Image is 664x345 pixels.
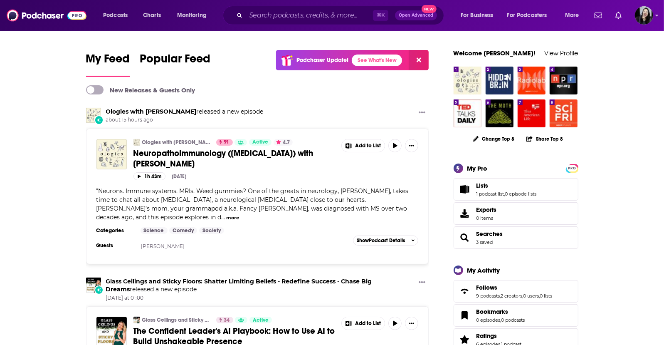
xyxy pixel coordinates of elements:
span: For Business [461,10,494,21]
button: open menu [97,9,138,22]
span: Bookmarks [454,304,578,327]
a: Show notifications dropdown [591,8,605,22]
a: Comedy [169,227,197,234]
span: New [422,5,437,13]
a: Charts [138,9,166,22]
span: Searches [476,230,503,238]
h3: Categories [96,227,134,234]
button: 4.7 [274,139,293,146]
button: open menu [455,9,504,22]
div: [DATE] [172,174,187,179]
span: For Podcasters [507,10,547,21]
a: [PERSON_NAME] [141,243,185,249]
a: 3 saved [476,239,493,245]
span: Ratings [476,332,497,340]
a: 34 [216,317,233,323]
button: more [226,214,239,221]
a: View Profile [545,49,578,57]
span: Searches [454,226,578,249]
a: Exports [454,202,578,225]
button: open menu [502,9,559,22]
a: Lists [476,182,537,189]
span: Lists [454,178,578,201]
span: Exports [457,208,473,219]
span: Monitoring [177,10,207,21]
div: New Episode [94,285,104,295]
span: Open Advanced [399,13,433,17]
button: ShowPodcast Details [353,236,419,246]
p: Podchaser Update! [296,57,348,64]
h3: released a new episode [106,278,416,293]
button: Show More Button [405,317,418,330]
span: PRO [567,165,577,171]
h3: Guests [96,242,134,249]
span: about 15 hours ago [106,117,264,124]
span: , [504,191,505,197]
button: Share Top 8 [526,131,563,147]
a: Neuropathoimmunology (MULTIPLE SCLEROSIS) with Aaron Boster [96,139,127,169]
img: The Moth [486,99,513,127]
div: Search podcasts, credits, & more... [231,6,452,25]
img: Stories from NPR : NPR [550,67,578,94]
div: My Activity [467,266,500,274]
span: Popular Feed [140,52,211,71]
a: 0 users [523,293,539,299]
span: 0 items [476,215,497,221]
span: Follows [476,284,498,291]
div: New Episode [94,115,104,124]
span: , [523,293,523,299]
button: Show More Button [415,108,429,118]
a: Society [199,227,224,234]
a: 91 [216,139,233,146]
span: , [500,293,501,299]
span: , [501,317,501,323]
img: Glass Ceilings and Sticky Floors: Shatter Limiting Beliefs - Redefine Success - Chase Big Dreams [86,278,101,293]
a: 9 podcasts [476,293,500,299]
img: Ologies with Alie Ward [133,139,140,146]
a: Welcome [PERSON_NAME]! [454,49,536,57]
button: Show profile menu [635,6,653,25]
a: Ologies with Alie Ward [454,67,481,94]
a: Neuropathoimmunology ([MEDICAL_DATA]) with [PERSON_NAME] [133,148,336,169]
a: 2 creators [501,293,523,299]
a: Follows [457,285,473,297]
a: Ologies with [PERSON_NAME] [142,139,211,146]
span: My Feed [86,52,130,71]
span: , [539,293,540,299]
span: Neurons. Immune systems. MRIs. Weed gummies? One of the greats in neurology, [PERSON_NAME], takes... [96,187,409,221]
button: Show More Button [342,317,385,330]
a: 1 podcast list [476,191,504,197]
a: Follows [476,284,553,291]
button: open menu [171,9,217,22]
span: Neuropathoimmunology ([MEDICAL_DATA]) with [PERSON_NAME] [133,148,313,169]
img: This American Life [518,99,546,127]
span: More [565,10,579,21]
button: Show More Button [342,139,385,152]
button: Show More Button [405,139,418,152]
img: Glass Ceilings and Sticky Floors: Shatter Limiting Beliefs - Redefine Success - Chase Big Dreams [133,317,140,323]
span: Podcasts [103,10,128,21]
a: Podchaser - Follow, Share and Rate Podcasts [7,7,86,23]
button: open menu [559,9,590,22]
a: Glass Ceilings and Sticky Floors: Shatter Limiting Beliefs - Redefine Success - Chase Big Dreams [106,278,372,293]
a: Bookmarks [476,308,525,315]
span: Active [252,138,268,146]
a: See What's New [352,55,402,66]
a: Show notifications dropdown [612,8,625,22]
a: Bookmarks [457,310,473,321]
span: Exports [476,206,497,213]
img: Science Friday [550,99,578,127]
button: Change Top 8 [468,134,520,144]
span: Lists [476,182,489,189]
span: 34 [224,316,230,325]
span: Active [253,316,269,325]
img: Ologies with Alie Ward [86,108,101,123]
div: My Pro [467,164,488,172]
img: Hidden Brain [486,67,513,94]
